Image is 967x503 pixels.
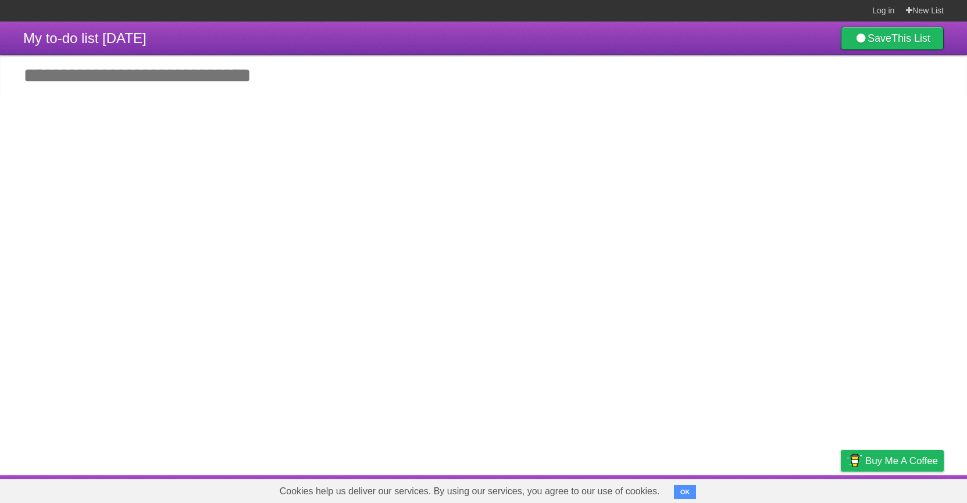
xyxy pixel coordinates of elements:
a: Terms [786,478,812,500]
span: Cookies help us deliver our services. By using our services, you agree to our use of cookies. [268,480,672,503]
a: Privacy [826,478,856,500]
img: Buy me a coffee [847,451,862,470]
a: Buy me a coffee [841,450,944,472]
a: SaveThis List [841,27,944,50]
b: This List [891,33,930,44]
button: OK [674,485,697,499]
a: Developers [725,478,772,500]
a: About [686,478,711,500]
span: Buy me a coffee [865,451,938,471]
a: Suggest a feature [870,478,944,500]
span: My to-do list [DATE] [23,30,147,46]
